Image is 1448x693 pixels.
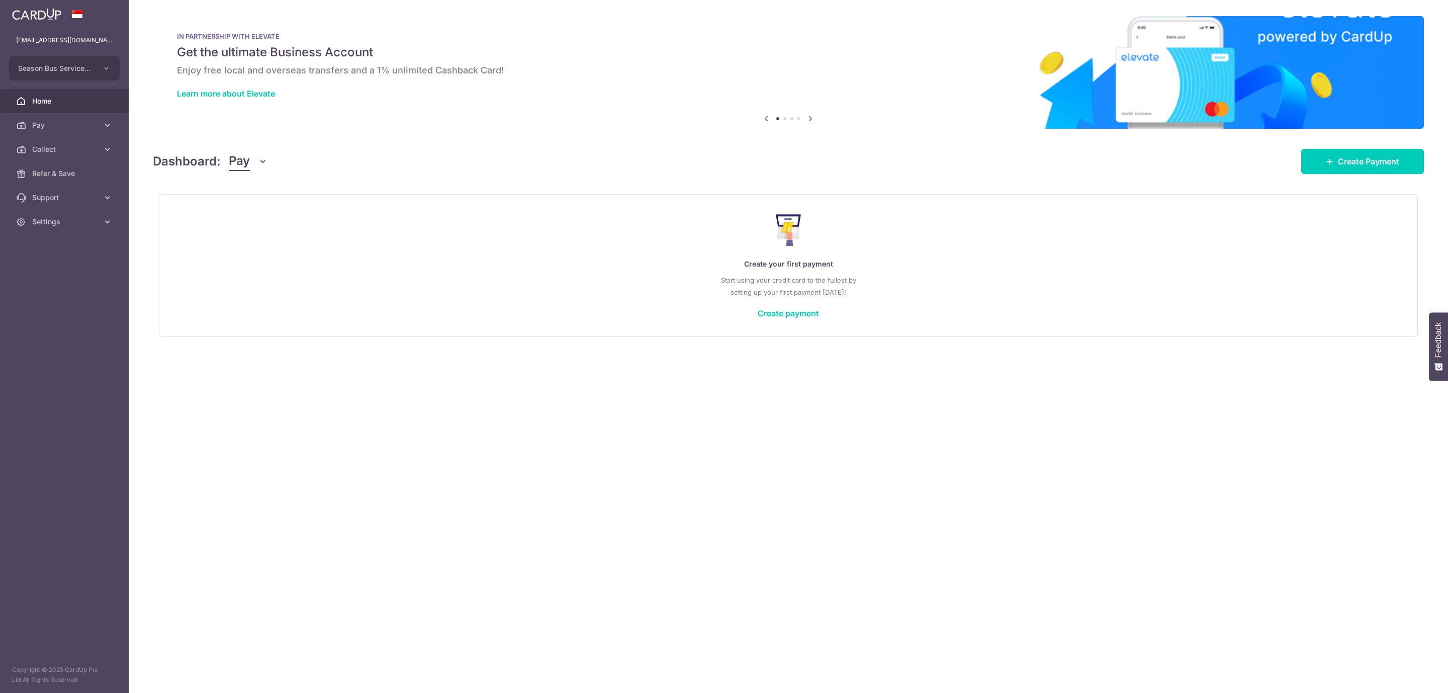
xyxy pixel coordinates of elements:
[153,152,221,170] h4: Dashboard:
[12,8,61,20] img: CardUp
[1301,149,1424,174] a: Create Payment
[1434,322,1443,358] span: Feedback
[1338,155,1399,167] span: Create Payment
[1429,312,1448,381] button: Feedback - Show survey
[32,168,99,179] span: Refer & Save
[179,274,1397,298] p: Start using your credit card to the fullest by setting up your first payment [DATE]!
[179,258,1397,270] p: Create your first payment
[153,16,1424,129] img: Renovation banner
[32,120,99,130] span: Pay
[177,32,1400,40] p: IN PARTNERSHIP WITH ELEVATE
[9,56,120,80] button: Season Bus Services Co Pte Ltd-SAS
[32,193,99,203] span: Support
[32,96,99,106] span: Home
[229,152,250,171] span: Pay
[177,64,1400,76] h6: Enjoy free local and overseas transfers and a 1% unlimited Cashback Card!
[18,63,93,73] span: Season Bus Services Co Pte Ltd-SAS
[776,214,801,246] img: Make Payment
[758,308,819,318] a: Create payment
[229,152,267,171] button: Pay
[32,144,99,154] span: Collect
[177,44,1400,60] h5: Get the ultimate Business Account
[16,35,113,45] p: [EMAIL_ADDRESS][DOMAIN_NAME]
[177,89,275,99] a: Learn more about Elevate
[32,217,99,227] span: Settings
